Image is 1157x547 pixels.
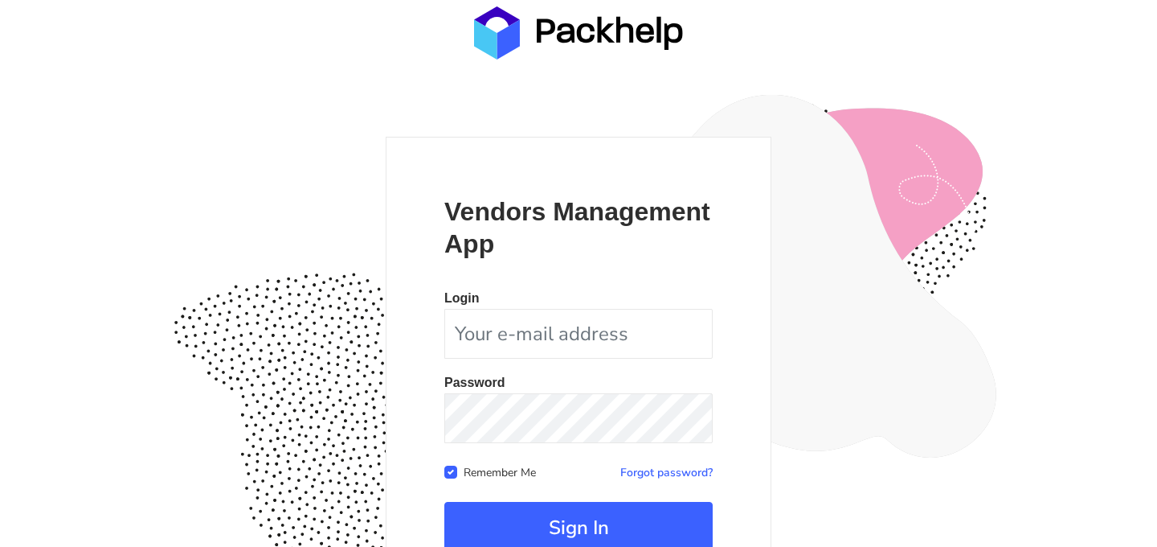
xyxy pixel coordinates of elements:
input: Your e-mail address [444,309,713,359]
p: Password [444,376,713,389]
p: Login [444,292,713,305]
label: Remember Me [464,463,536,480]
a: Forgot password? [620,465,713,480]
p: Vendors Management App [444,195,713,260]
